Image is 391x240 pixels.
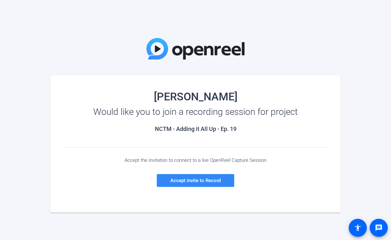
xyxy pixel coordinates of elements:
[354,224,362,232] mat-icon: accessibility
[63,107,328,117] div: Would like you to join a recording session for project
[375,224,383,232] mat-icon: message
[63,125,328,133] h2: NCTM - Adding it All Up - Ep. 19
[63,91,328,102] div: [PERSON_NAME]
[157,174,234,187] a: Accept invite to Record
[146,38,245,60] img: OpenReel Logo
[170,178,221,183] span: Accept invite to Record
[63,157,328,163] div: Accept the invitation to connect to a live OpenReel Capture Session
